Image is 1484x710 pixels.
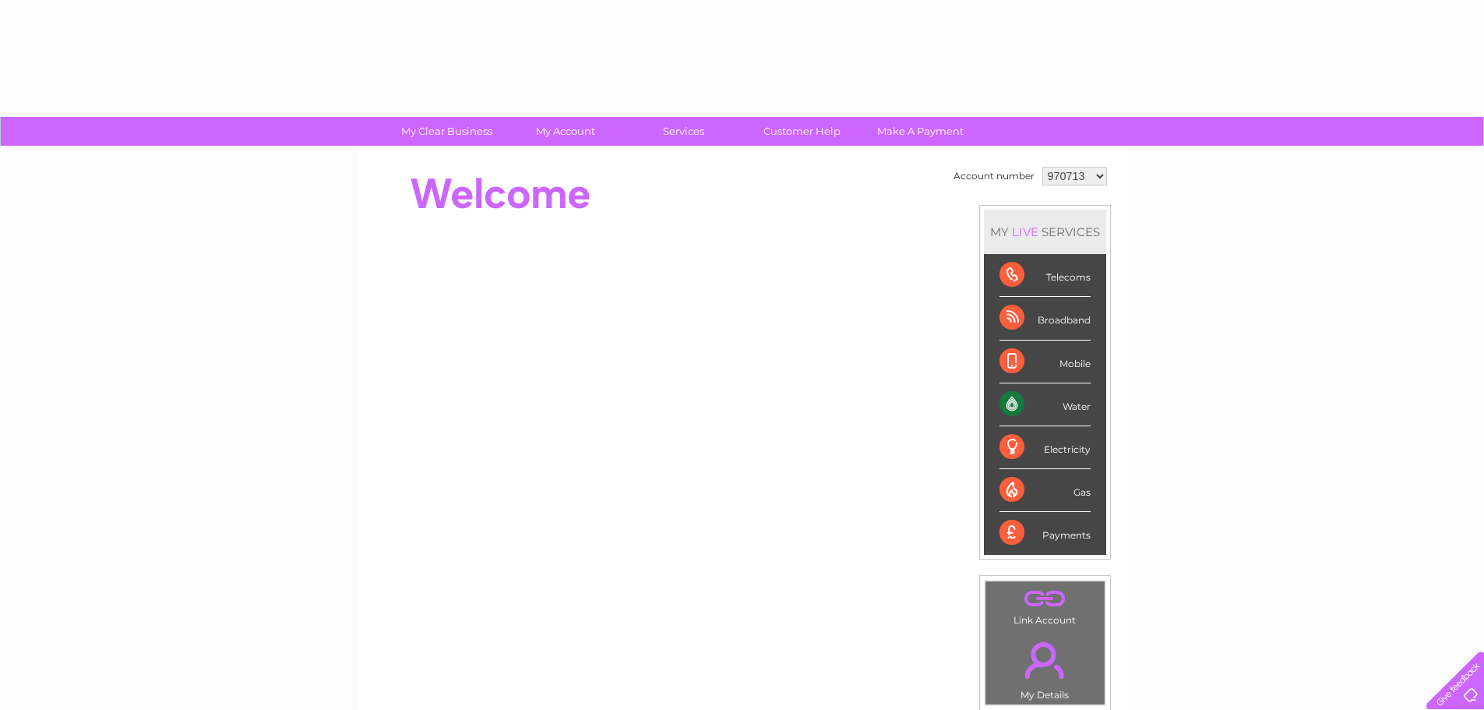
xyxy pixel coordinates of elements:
[989,633,1101,687] a: .
[999,426,1091,469] div: Electricity
[1009,224,1042,239] div: LIVE
[999,383,1091,426] div: Water
[999,512,1091,554] div: Payments
[985,581,1105,630] td: Link Account
[950,163,1038,189] td: Account number
[999,469,1091,512] div: Gas
[999,254,1091,297] div: Telecoms
[501,117,629,146] a: My Account
[989,585,1101,613] a: .
[382,117,511,146] a: My Clear Business
[999,297,1091,340] div: Broadband
[738,117,866,146] a: Customer Help
[619,117,748,146] a: Services
[999,341,1091,383] div: Mobile
[985,629,1105,705] td: My Details
[984,210,1106,254] div: MY SERVICES
[856,117,985,146] a: Make A Payment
